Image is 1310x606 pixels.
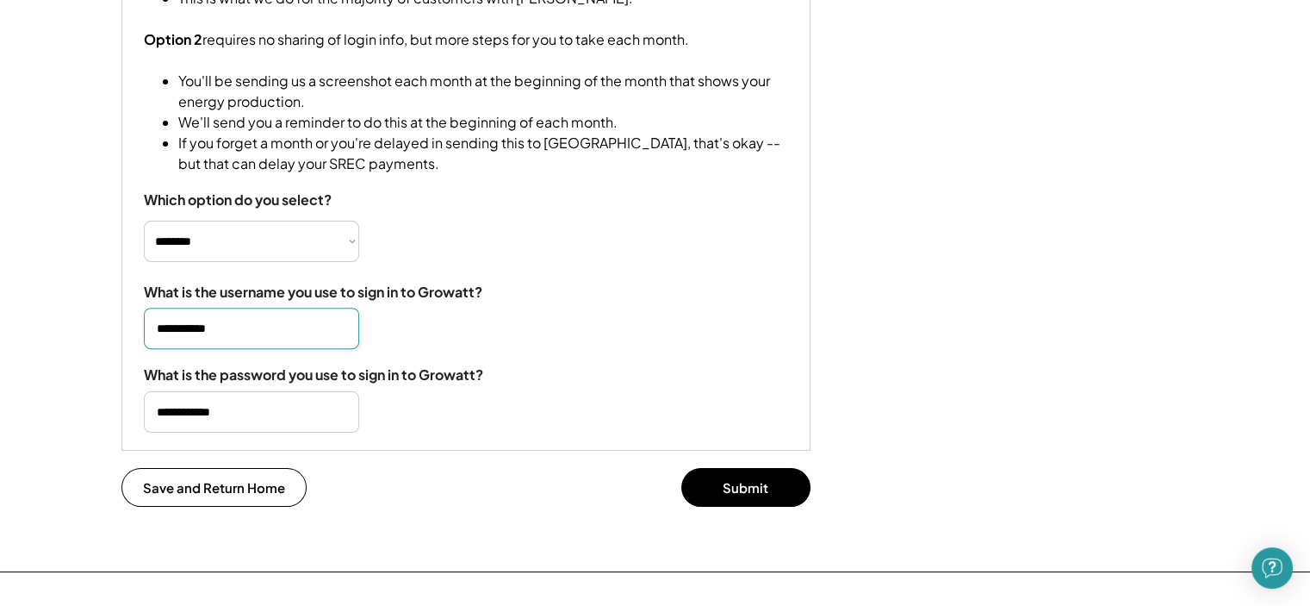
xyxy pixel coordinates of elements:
[178,112,788,133] li: We'll send you a reminder to do this at the beginning of each month.
[681,468,810,507] button: Submit
[144,366,483,384] div: What is the password you use to sign in to Growatt?
[144,284,482,302] div: What is the username you use to sign in to Growatt?
[1251,547,1293,589] div: Open Intercom Messenger
[121,468,307,507] button: Save and Return Home
[178,133,788,174] li: If you forget a month or you're delayed in sending this to [GEOGRAPHIC_DATA], that's okay -- but ...
[178,71,788,112] li: You'll be sending us a screenshot each month at the beginning of the month that shows your energy...
[144,30,202,48] strong: Option 2
[144,191,332,209] div: Which option do you select?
